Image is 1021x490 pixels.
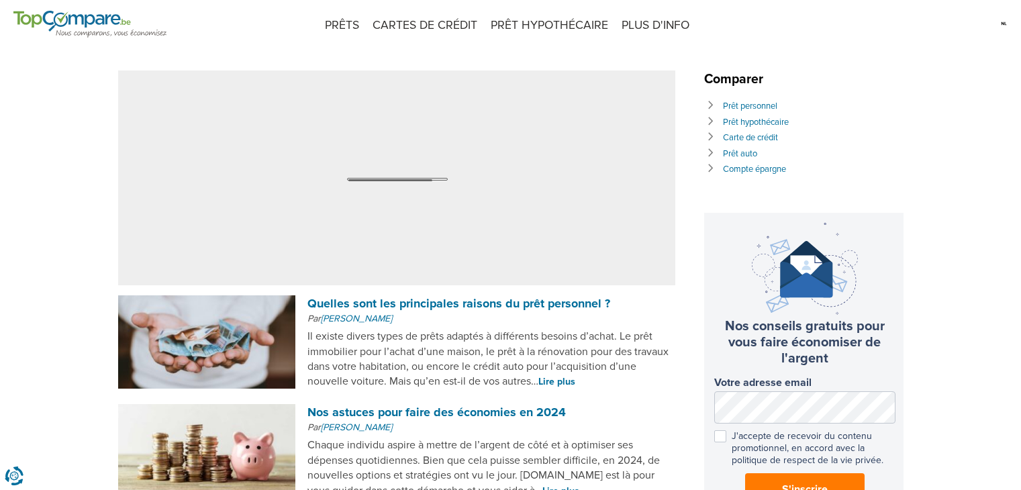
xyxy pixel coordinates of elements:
[538,376,575,387] a: Lire plus
[714,377,895,389] label: Votre adresse email
[307,296,610,311] a: Quelles sont les principales raisons du prêt personnel ?
[723,101,777,111] a: Prêt personnel
[714,430,895,467] label: J'accepte de recevoir du contenu promotionnel, en accord avec la politique de respect de la vie p...
[714,318,895,366] h3: Nos conseils gratuits pour vous faire économiser de l'argent
[307,312,675,326] p: Par
[723,117,789,128] a: Prêt hypothécaire
[321,422,392,433] a: [PERSON_NAME]
[321,313,392,324] a: [PERSON_NAME]
[307,405,566,420] a: Nos astuces pour faire des économies en 2024
[752,223,858,315] img: newsletter
[118,295,296,389] img: Quelles sont les principales raisons du prêt personnel ?
[723,148,757,159] a: Prêt auto
[1000,13,1008,34] img: nl.svg
[307,421,675,434] p: Par
[723,164,786,175] a: Compte épargne
[307,329,675,389] p: Il existe divers types de prêts adaptés à différents besoins d’achat. Le prêt immobilier pour l’a...
[723,132,778,143] a: Carte de crédit
[704,71,770,87] span: Comparer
